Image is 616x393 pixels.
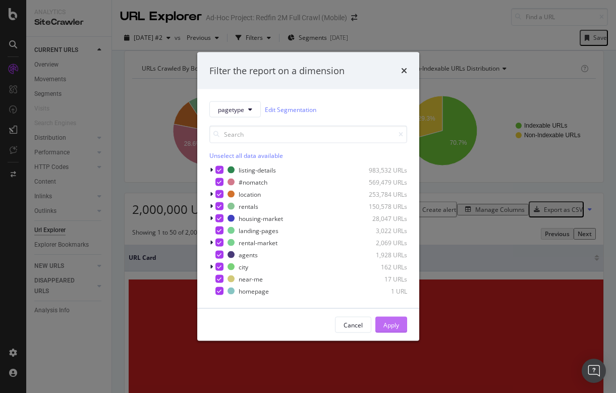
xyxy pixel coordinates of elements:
div: Apply [383,320,399,329]
div: Open Intercom Messenger [582,359,606,383]
div: 28,047 URLs [358,214,407,222]
div: 150,578 URLs [358,202,407,210]
div: Unselect all data available [209,151,407,160]
div: 1 URL [358,287,407,295]
div: 162 URLs [358,262,407,271]
div: #nomatch [239,178,267,186]
button: Apply [375,317,407,333]
button: Cancel [335,317,371,333]
div: 253,784 URLs [358,190,407,198]
div: Filter the report on a dimension [209,64,345,77]
div: near-me [239,274,263,283]
div: agents [239,250,258,259]
div: 3,022 URLs [358,226,407,235]
input: Search [209,126,407,143]
div: 569,479 URLs [358,178,407,186]
div: times [401,64,407,77]
span: pagetype [218,105,244,114]
div: housing-market [239,214,283,222]
div: 2,069 URLs [358,238,407,247]
div: 983,532 URLs [358,165,407,174]
div: 1,928 URLs [358,250,407,259]
div: landing-pages [239,226,278,235]
div: rental-market [239,238,277,247]
div: city [239,262,248,271]
div: 17 URLs [358,274,407,283]
button: pagetype [209,101,261,118]
div: homepage [239,287,269,295]
div: Cancel [344,320,363,329]
div: modal [197,52,419,341]
div: location [239,190,261,198]
a: Edit Segmentation [265,104,316,115]
div: listing-details [239,165,276,174]
div: rentals [239,202,258,210]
